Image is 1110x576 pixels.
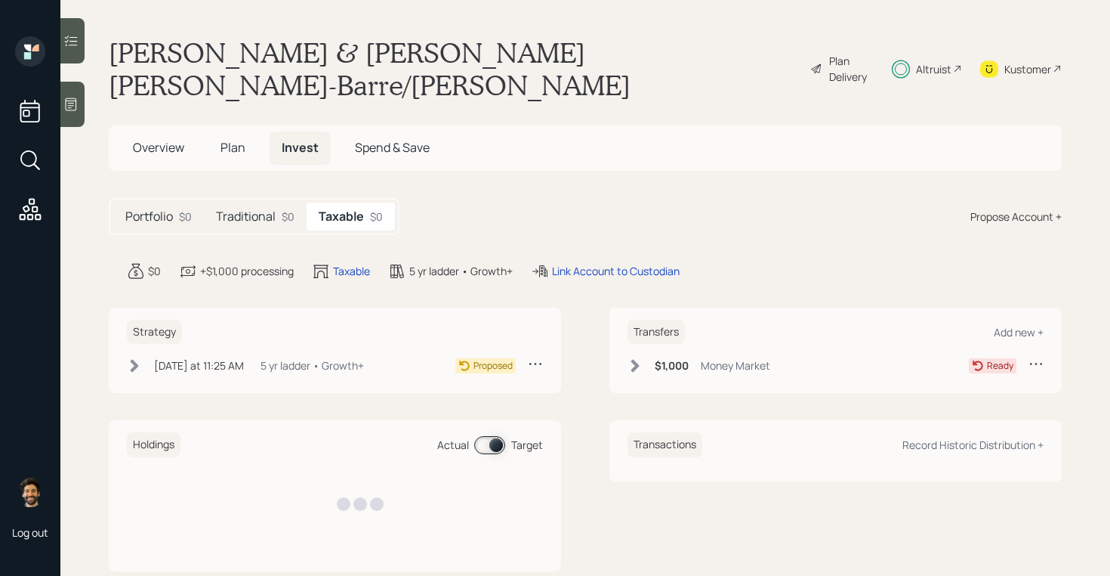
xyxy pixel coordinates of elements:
[370,209,383,225] div: $0
[511,437,543,453] div: Target
[12,525,48,540] div: Log out
[154,358,244,373] div: [DATE] at 11:25 AM
[355,139,430,156] span: Spend & Save
[220,139,245,156] span: Plan
[319,209,364,224] h5: Taxable
[829,53,872,85] div: Plan Delivery
[216,209,276,224] h5: Traditional
[148,263,161,279] div: $0
[127,432,180,457] h6: Holdings
[261,358,364,373] div: 5 yr ladder • Growth+
[282,209,294,225] div: $0
[627,432,702,457] h6: Transactions
[127,320,182,345] h6: Strategy
[916,61,951,77] div: Altruist
[701,358,770,373] div: Money Market
[473,359,513,373] div: Proposed
[1004,61,1051,77] div: Kustomer
[902,438,1044,452] div: Record Historic Distribution +
[200,263,294,279] div: +$1,000 processing
[987,359,1013,373] div: Ready
[437,437,469,453] div: Actual
[409,263,513,279] div: 5 yr ladder • Growth+
[15,477,45,507] img: eric-schwartz-headshot.png
[125,209,173,224] h5: Portfolio
[179,209,192,225] div: $0
[627,320,685,345] h6: Transfers
[655,360,689,373] h6: $1,000
[109,36,798,101] h1: [PERSON_NAME] & [PERSON_NAME] [PERSON_NAME]-Barre/[PERSON_NAME]
[333,263,370,279] div: Taxable
[133,139,184,156] span: Overview
[994,325,1044,339] div: Add new +
[552,263,680,279] div: Link Account to Custodian
[970,209,1062,225] div: Propose Account +
[282,139,319,156] span: Invest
